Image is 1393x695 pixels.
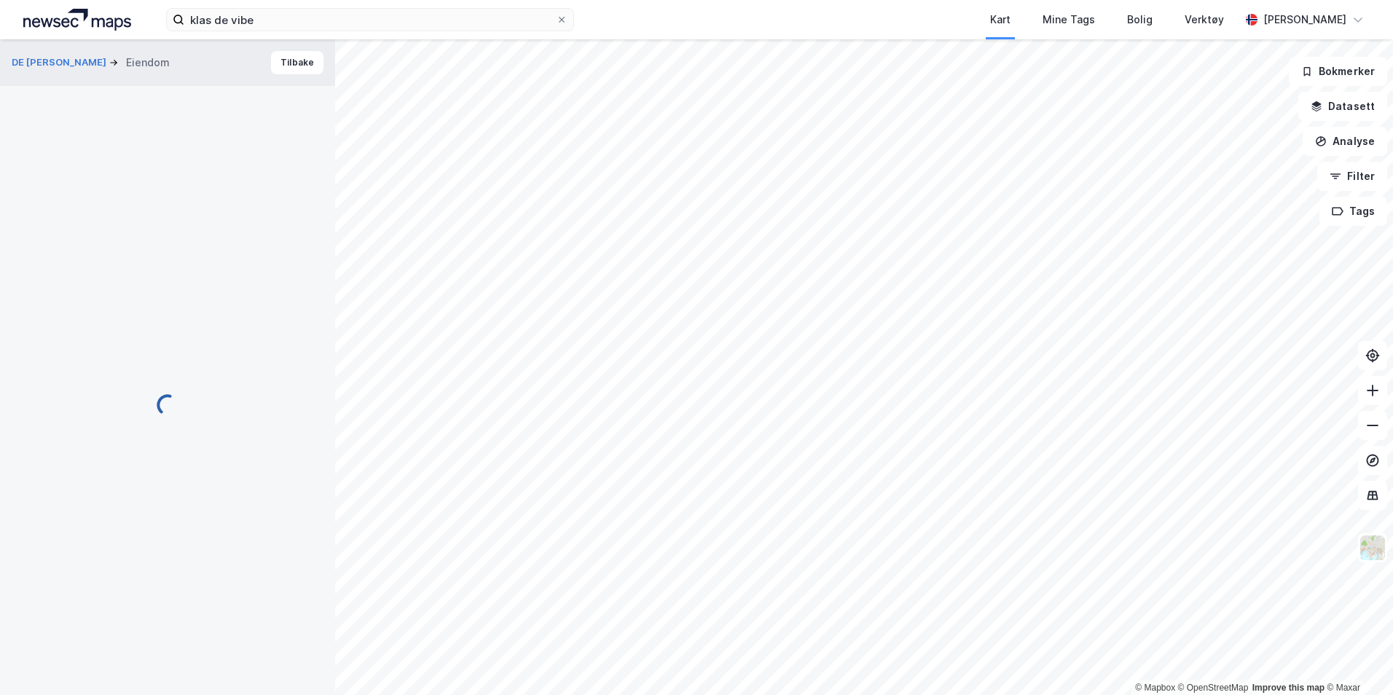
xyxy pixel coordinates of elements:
div: Kontrollprogram for chat [1320,625,1393,695]
img: spinner.a6d8c91a73a9ac5275cf975e30b51cfb.svg [156,393,179,417]
button: Datasett [1298,92,1387,121]
button: Tilbake [271,51,323,74]
a: Mapbox [1135,683,1175,693]
div: Verktøy [1185,11,1224,28]
iframe: Chat Widget [1320,625,1393,695]
a: OpenStreetMap [1178,683,1249,693]
button: Filter [1317,162,1387,191]
div: Kart [990,11,1011,28]
div: [PERSON_NAME] [1263,11,1346,28]
input: Søk på adresse, matrikkel, gårdeiere, leietakere eller personer [184,9,556,31]
div: Mine Tags [1043,11,1095,28]
img: Z [1359,534,1386,562]
div: Bolig [1127,11,1153,28]
button: Bokmerker [1289,57,1387,86]
a: Improve this map [1252,683,1325,693]
button: Tags [1319,197,1387,226]
button: Analyse [1303,127,1387,156]
button: DE [PERSON_NAME] [12,55,109,70]
img: logo.a4113a55bc3d86da70a041830d287a7e.svg [23,9,131,31]
div: Eiendom [126,54,170,71]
